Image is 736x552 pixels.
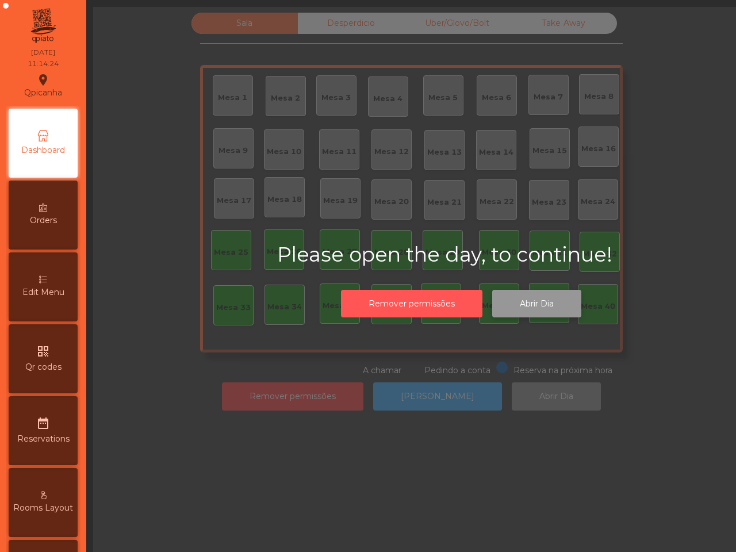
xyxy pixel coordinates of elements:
span: Dashboard [21,144,65,156]
i: date_range [36,416,50,430]
span: Qr codes [25,361,62,373]
div: Qpicanha [24,71,62,100]
button: Remover permissões [341,290,482,318]
span: Orders [30,214,57,227]
div: [DATE] [31,47,55,57]
span: Reservations [17,433,70,445]
button: Abrir Dia [492,290,581,318]
span: Edit Menu [22,286,64,298]
img: qpiato [29,6,57,46]
span: Rooms Layout [13,502,73,514]
i: qr_code [36,344,50,358]
div: 11:14:24 [28,59,59,69]
h2: Please open the day, to continue! [277,243,645,267]
i: location_on [36,73,50,87]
